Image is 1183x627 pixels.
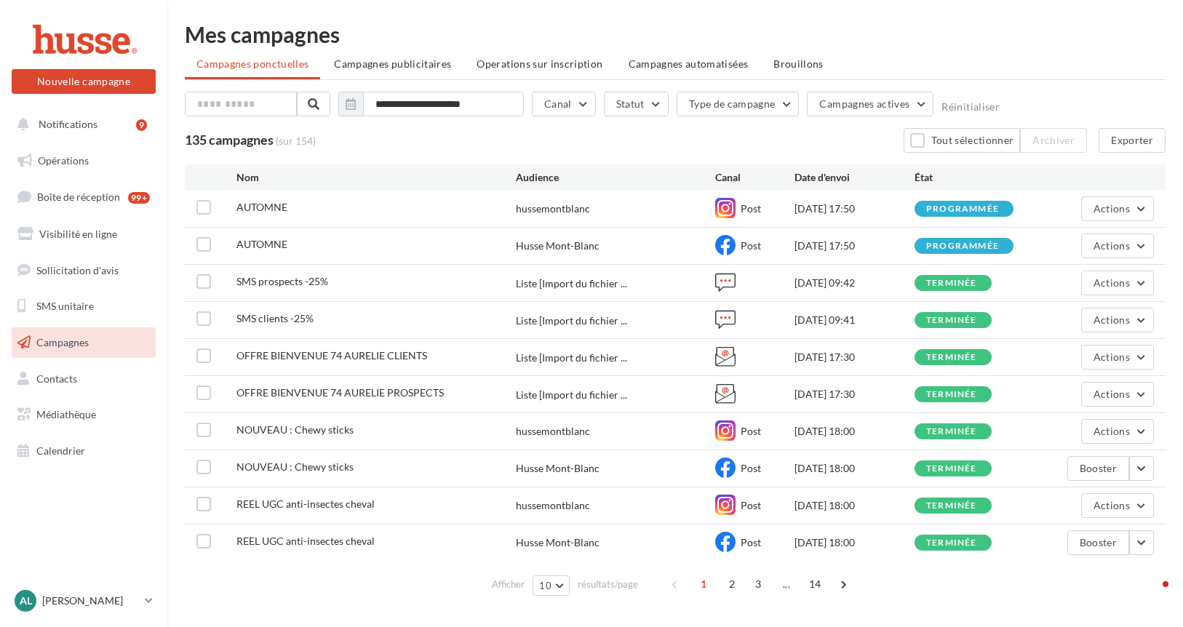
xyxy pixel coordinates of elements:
[926,464,977,474] div: terminée
[12,69,156,94] button: Nouvelle campagne
[1094,499,1130,511] span: Actions
[236,201,287,213] span: AUTOMNE
[692,572,715,596] span: 1
[185,132,274,148] span: 135 campagnes
[236,498,375,510] span: REEL UGC anti-insectes cheval
[36,372,77,385] span: Contacts
[516,388,627,402] span: Liste [Import du fichier ...
[42,594,139,608] p: [PERSON_NAME]
[926,279,977,288] div: terminée
[1134,578,1168,612] iframe: Intercom live chat
[604,92,669,116] button: Statut
[236,349,427,362] span: OFFRE BIENVENUE 74 AURELIE CLIENTS
[746,572,770,596] span: 3
[741,499,761,511] span: Post
[532,92,596,116] button: Canal
[516,276,627,291] span: Liste [Import du fichier ...
[9,145,159,176] a: Opérations
[236,535,375,547] span: REEL UGC anti-insectes cheval
[236,460,354,473] span: NOUVEAU : Chewy sticks
[236,275,328,287] span: SMS prospects -25%
[9,255,159,286] a: Sollicitation d'avis
[926,427,977,436] div: terminée
[128,192,150,204] div: 99+
[794,387,915,402] div: [DATE] 17:30
[36,444,85,457] span: Calendrier
[794,276,915,290] div: [DATE] 09:42
[803,572,827,596] span: 14
[741,462,761,474] span: Post
[492,578,525,591] span: Afficher
[794,350,915,364] div: [DATE] 17:30
[773,57,824,70] span: Brouillons
[236,312,314,324] span: SMS clients -25%
[516,461,600,476] div: Husse Mont-Blanc
[39,118,97,130] span: Notifications
[1094,202,1130,215] span: Actions
[1081,233,1154,258] button: Actions
[720,572,744,596] span: 2
[39,228,117,240] span: Visibilité en ligne
[1081,271,1154,295] button: Actions
[276,134,316,148] span: (sur 154)
[36,300,94,312] span: SMS unitaire
[926,390,977,399] div: terminée
[926,241,999,251] div: programmée
[9,364,159,394] a: Contacts
[926,353,977,362] div: terminée
[715,170,795,185] div: Canal
[794,239,915,253] div: [DATE] 17:50
[1081,382,1154,407] button: Actions
[36,336,89,348] span: Campagnes
[38,154,89,167] span: Opérations
[807,92,933,116] button: Campagnes actives
[37,191,120,203] span: Boîte de réception
[794,535,915,550] div: [DATE] 18:00
[794,498,915,513] div: [DATE] 18:00
[9,109,153,140] button: Notifications 9
[1094,388,1130,400] span: Actions
[236,238,287,250] span: AUTOMNE
[12,587,156,615] a: Al [PERSON_NAME]
[1081,493,1154,518] button: Actions
[516,201,590,216] div: hussemontblanc
[1094,276,1130,289] span: Actions
[741,239,761,252] span: Post
[516,535,600,550] div: Husse Mont-Blanc
[741,536,761,548] span: Post
[915,170,1035,185] div: État
[20,594,32,608] span: Al
[794,313,915,327] div: [DATE] 09:41
[236,386,444,399] span: OFFRE BIENVENUE 74 AURELIE PROSPECTS
[775,572,798,596] span: ...
[677,92,800,116] button: Type de campagne
[926,501,977,511] div: terminée
[794,424,915,439] div: [DATE] 18:00
[1094,425,1130,437] span: Actions
[334,57,451,70] span: Campagnes publicitaires
[539,580,551,591] span: 10
[926,204,999,214] div: programmée
[578,578,638,591] span: résultats/page
[1094,239,1130,252] span: Actions
[9,181,159,212] a: Boîte de réception99+
[741,425,761,437] span: Post
[185,23,1166,45] div: Mes campagnes
[36,408,96,420] span: Médiathèque
[1081,419,1154,444] button: Actions
[516,313,627,328] span: Liste [Import du fichier ...
[794,201,915,216] div: [DATE] 17:50
[9,291,159,322] a: SMS unitaire
[926,538,977,548] div: terminée
[794,170,915,185] div: Date d'envoi
[36,263,119,276] span: Sollicitation d'avis
[1020,128,1087,153] button: Archiver
[533,575,570,596] button: 10
[1081,308,1154,332] button: Actions
[941,101,1000,113] button: Réinitialiser
[236,423,354,436] span: NOUVEAU : Chewy sticks
[1067,456,1129,481] button: Booster
[629,57,749,70] span: Campagnes automatisées
[1094,313,1130,326] span: Actions
[516,498,590,513] div: hussemontblanc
